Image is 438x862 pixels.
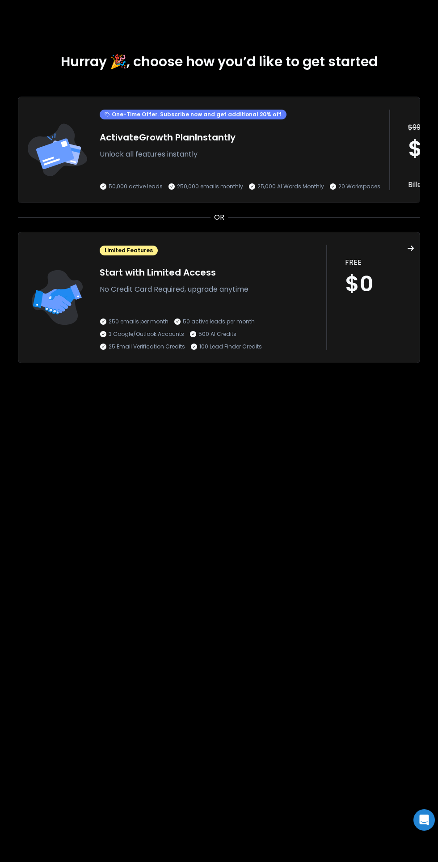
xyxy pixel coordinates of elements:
[24,110,91,190] img: trail
[109,331,184,338] p: 3 Google/Outlook Accounts
[199,343,262,350] p: 100 Lead Finder Credits
[100,131,380,144] h1: Activate Growth Plan Instantly
[18,212,420,223] div: OR
[198,331,236,338] p: 500 AI Credits
[100,284,317,295] p: No Credit Card Required, upgrade anytime
[413,809,435,831] div: Open Intercom Messenger
[109,183,163,190] p: 50,000 active leads
[100,266,317,279] h1: Start with Limited Access
[109,318,168,325] p: 250 emails per month
[177,183,243,190] p: 250,000 emails monthly
[257,183,324,190] p: 25,000 AI Words Monthly
[345,273,414,295] h1: $0
[345,257,414,268] p: FREE
[100,246,158,255] div: Limited Features
[183,318,255,325] p: 50 active leads per month
[338,183,380,190] p: 20 Workspaces
[24,245,91,350] img: trail
[100,110,286,119] div: One-Time Offer. Subscribe now and get additional 20% off
[100,149,380,160] p: Unlock all features instantly
[109,343,185,350] p: 25 Email Verification Credits
[18,54,420,70] h1: Hurray 🎉, choose how you’d like to get started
